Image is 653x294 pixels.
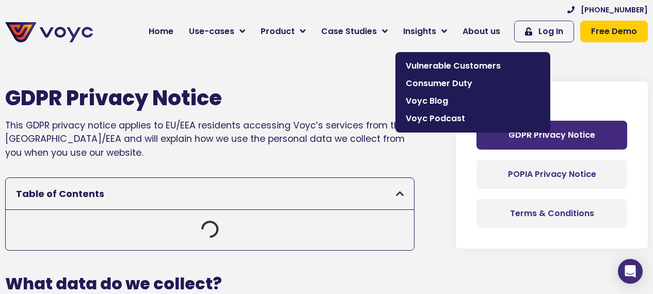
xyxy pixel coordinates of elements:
[538,25,563,38] span: Log In
[253,21,313,42] a: Product
[567,5,648,15] a: [PHONE_NUMBER]
[476,160,627,189] a: POPIA Privacy Notice
[508,170,596,178] span: POPIA Privacy Notice
[487,131,617,139] p: GDPR Privacy Notice
[321,25,377,38] span: Case Studies
[16,188,396,200] h2: Table of Contents
[401,57,545,75] a: Vulnerable Customers
[403,25,436,38] span: Insights
[189,25,234,38] span: Use-cases
[141,21,181,42] a: Home
[5,86,415,110] h1: GDPR Privacy Notice
[313,21,395,42] a: Case Studies
[406,77,540,90] span: Consumer Duty
[581,5,648,15] span: [PHONE_NUMBER]
[401,110,545,127] a: Voyc Podcast
[181,21,253,42] a: Use-cases
[455,21,508,42] a: About us
[149,25,173,38] span: Home
[463,25,500,38] span: About us
[476,199,627,228] a: Terms & Conditions
[514,21,574,42] a: Log In
[261,25,295,38] span: Product
[401,92,545,110] a: Voyc Blog
[591,25,637,38] span: Free Demo
[406,60,540,72] span: Vulnerable Customers
[510,209,594,218] span: Terms & Conditions
[401,75,545,92] a: Consumer Duty
[395,21,455,42] a: Insights
[406,95,540,107] span: Voyc Blog
[5,119,415,159] p: This GDPR privacy notice applies to EU/EEA residents accessing Voyc’s services from the [GEOGRAPH...
[580,21,648,42] a: Free Demo
[5,22,93,42] img: voyc-full-logo
[476,102,627,110] p: Policies
[406,112,540,125] span: Voyc Podcast
[396,189,404,199] div: Close table of contents
[618,259,643,284] div: Open Intercom Messenger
